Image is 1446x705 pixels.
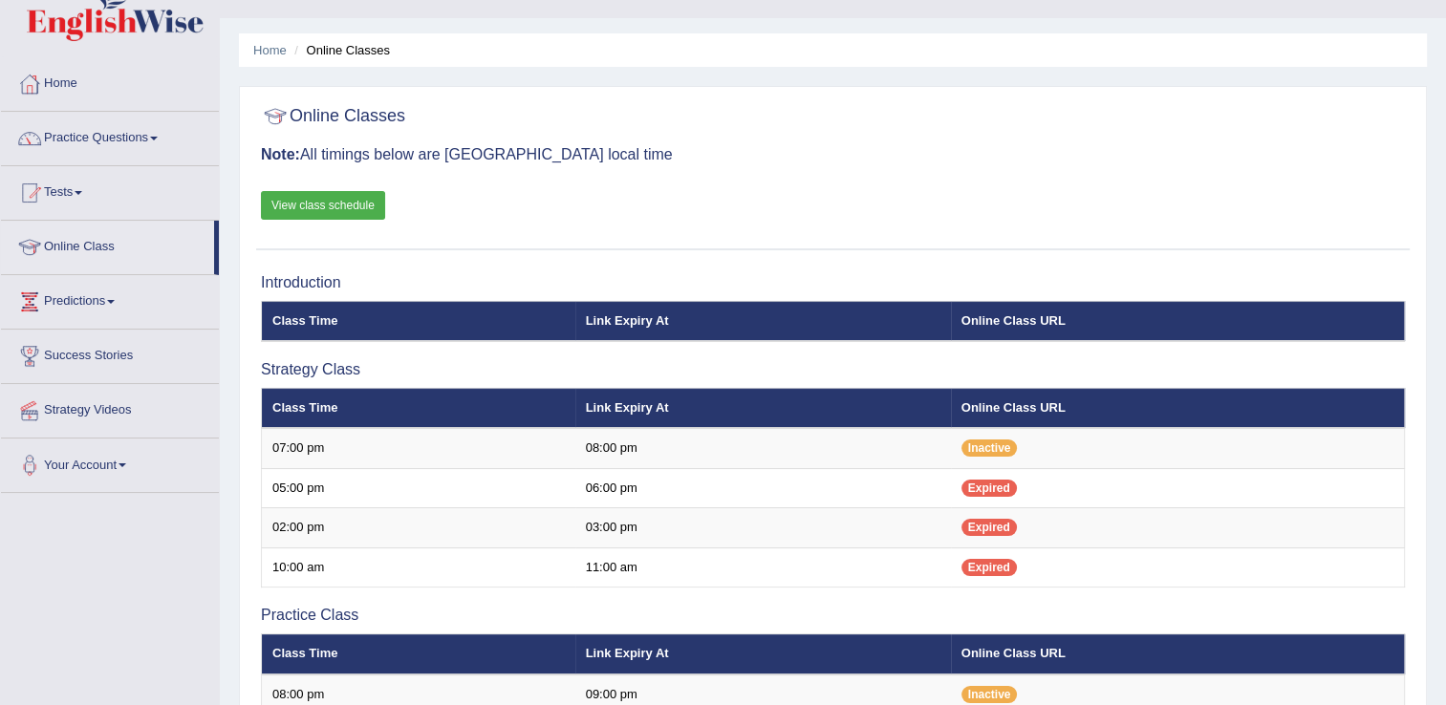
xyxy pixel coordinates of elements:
h3: Strategy Class [261,361,1405,378]
th: Link Expiry At [575,388,951,428]
a: Home [253,43,287,57]
span: Inactive [961,686,1018,703]
th: Link Expiry At [575,634,951,674]
th: Class Time [262,388,575,428]
td: 03:00 pm [575,508,951,548]
td: 05:00 pm [262,468,575,508]
th: Link Expiry At [575,301,951,341]
th: Online Class URL [951,634,1405,674]
a: Predictions [1,275,219,323]
h3: Introduction [261,274,1405,291]
h3: All timings below are [GEOGRAPHIC_DATA] local time [261,146,1405,163]
a: Your Account [1,438,219,486]
h3: Practice Class [261,607,1405,624]
span: Inactive [961,439,1018,457]
span: Expired [961,559,1017,576]
th: Class Time [262,301,575,341]
li: Online Classes [290,41,390,59]
a: View class schedule [261,191,385,220]
td: 02:00 pm [262,508,575,548]
td: 07:00 pm [262,428,575,468]
td: 06:00 pm [575,468,951,508]
b: Note: [261,146,300,162]
th: Class Time [262,634,575,674]
span: Expired [961,480,1017,497]
a: Strategy Videos [1,384,219,432]
a: Online Class [1,221,214,268]
th: Online Class URL [951,388,1405,428]
td: 08:00 pm [575,428,951,468]
th: Online Class URL [951,301,1405,341]
a: Tests [1,166,219,214]
td: 10:00 am [262,547,575,587]
a: Success Stories [1,330,219,377]
span: Expired [961,519,1017,536]
a: Home [1,57,219,105]
h2: Online Classes [261,102,405,131]
td: 11:00 am [575,547,951,587]
a: Practice Questions [1,112,219,160]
